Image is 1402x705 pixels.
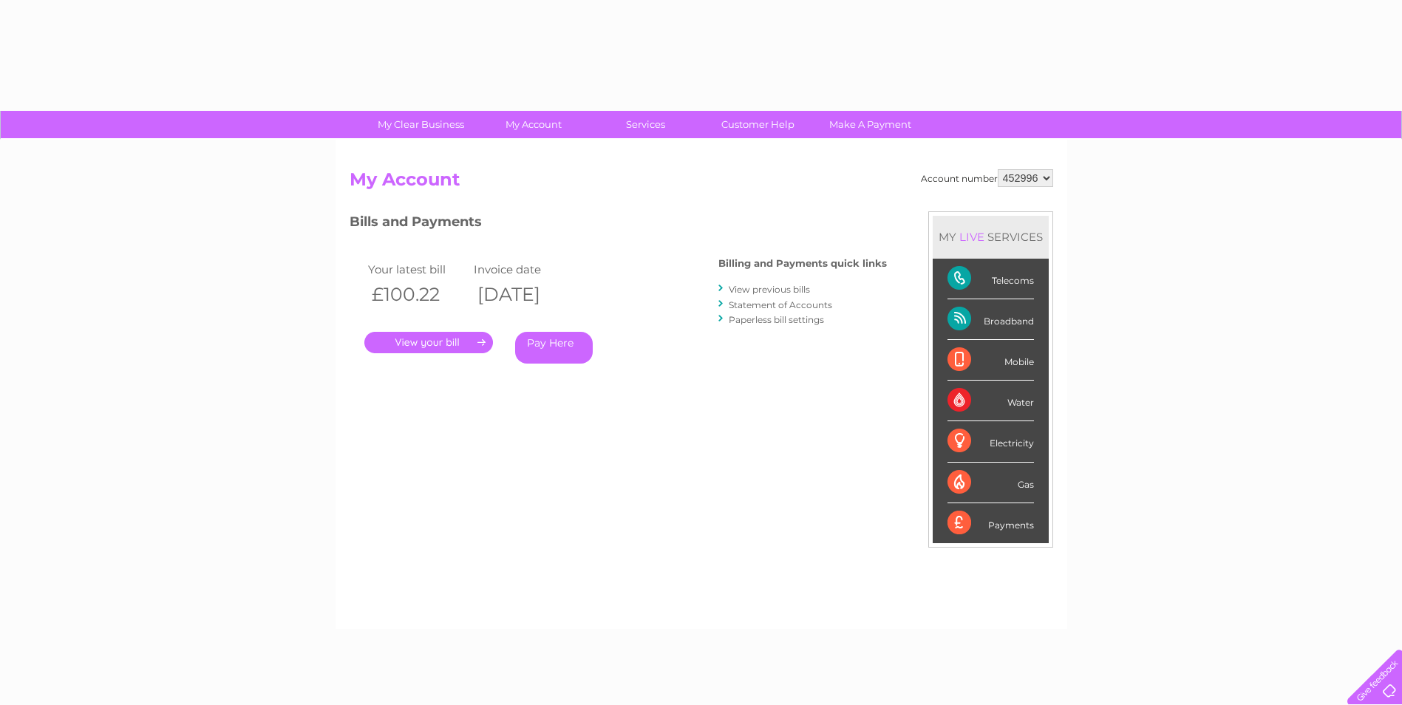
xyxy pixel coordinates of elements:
td: Invoice date [470,259,576,279]
a: Paperless bill settings [729,314,824,325]
div: Telecoms [947,259,1034,299]
td: Your latest bill [364,259,471,279]
a: My Account [472,111,594,138]
div: LIVE [956,230,987,244]
th: £100.22 [364,279,471,310]
a: Make A Payment [809,111,931,138]
div: Account number [921,169,1053,187]
a: View previous bills [729,284,810,295]
div: Electricity [947,421,1034,462]
th: [DATE] [470,279,576,310]
div: Gas [947,463,1034,503]
div: Payments [947,503,1034,543]
h2: My Account [350,169,1053,197]
div: Mobile [947,340,1034,381]
a: Customer Help [697,111,819,138]
a: My Clear Business [360,111,482,138]
h4: Billing and Payments quick links [718,258,887,269]
div: MY SERVICES [933,216,1049,258]
a: Statement of Accounts [729,299,832,310]
h3: Bills and Payments [350,211,887,237]
a: Pay Here [515,332,593,364]
a: . [364,332,493,353]
div: Water [947,381,1034,421]
a: Services [585,111,707,138]
div: Broadband [947,299,1034,340]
